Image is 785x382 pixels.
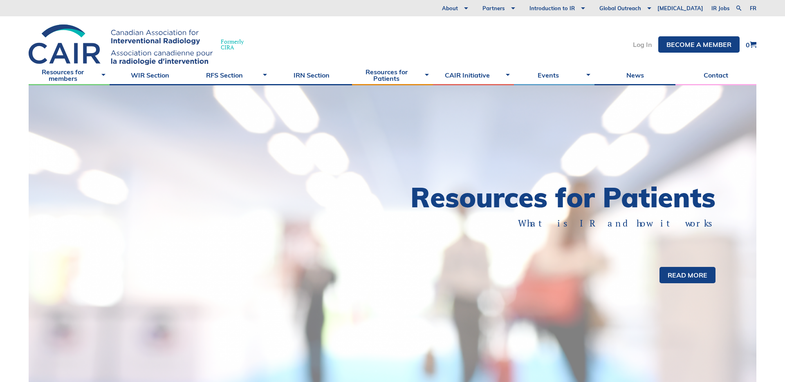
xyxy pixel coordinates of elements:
a: FormerlyCIRA [29,24,252,65]
img: CIRA [29,24,213,65]
a: IRN Section [271,65,352,85]
a: RFS Section [191,65,271,85]
a: 0 [746,41,756,48]
a: Read more [659,267,715,283]
a: Contact [675,65,756,85]
a: Resources for Patients [352,65,433,85]
a: Events [514,65,595,85]
a: fr [750,6,756,11]
span: Formerly CIRA [221,39,244,50]
a: Resources for members [29,65,110,85]
p: What is IR and how it works [421,217,715,230]
a: Log In [633,41,652,48]
a: News [594,65,675,85]
h1: Resources for Patients [392,184,715,211]
a: Become a member [658,36,740,53]
a: WIR Section [110,65,191,85]
a: CAIR Initiative [433,65,514,85]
